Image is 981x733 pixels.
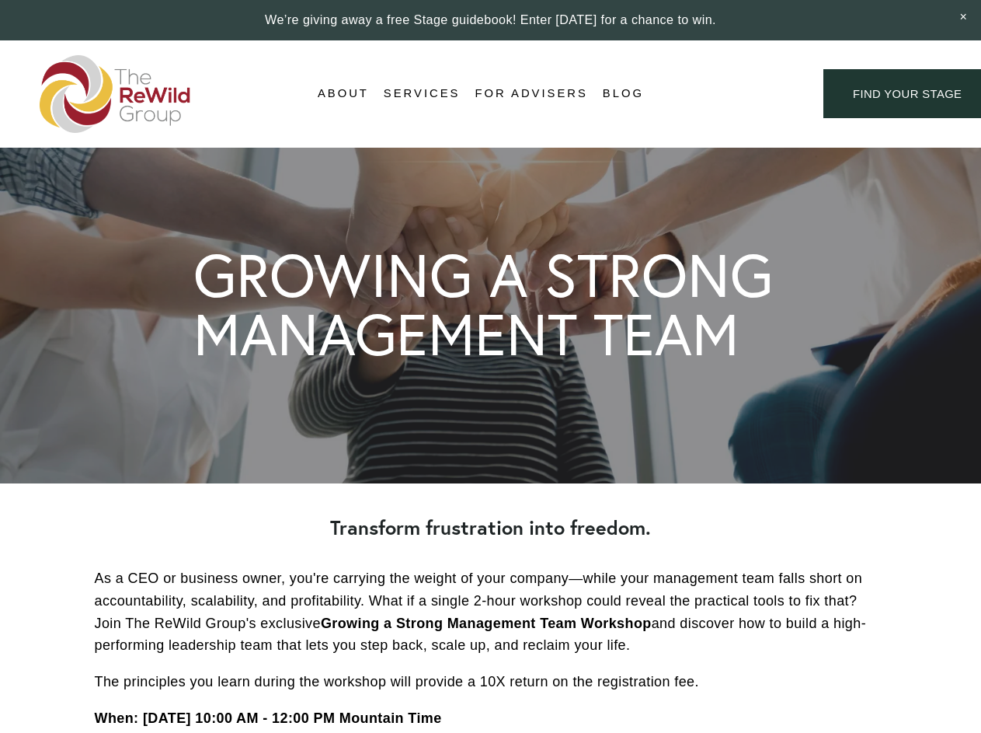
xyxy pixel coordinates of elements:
a: folder dropdown [318,82,369,106]
h1: GROWING A STRONG [193,246,773,305]
span: About [318,83,369,104]
img: The ReWild Group [40,55,192,133]
p: As a CEO or business owner, you're carrying the weight of your company—while your management team... [95,567,887,657]
p: The principles you learn during the workshop will provide a 10X return on the registration fee. [95,671,887,693]
a: For Advisers [475,82,587,106]
strong: Growing a Strong Management Team Workshop [321,616,652,631]
span: Services [384,83,461,104]
strong: When: [95,710,139,726]
strong: Transform frustration into freedom. [330,515,651,540]
a: folder dropdown [384,82,461,106]
h1: MANAGEMENT TEAM [193,305,739,364]
a: Blog [603,82,644,106]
